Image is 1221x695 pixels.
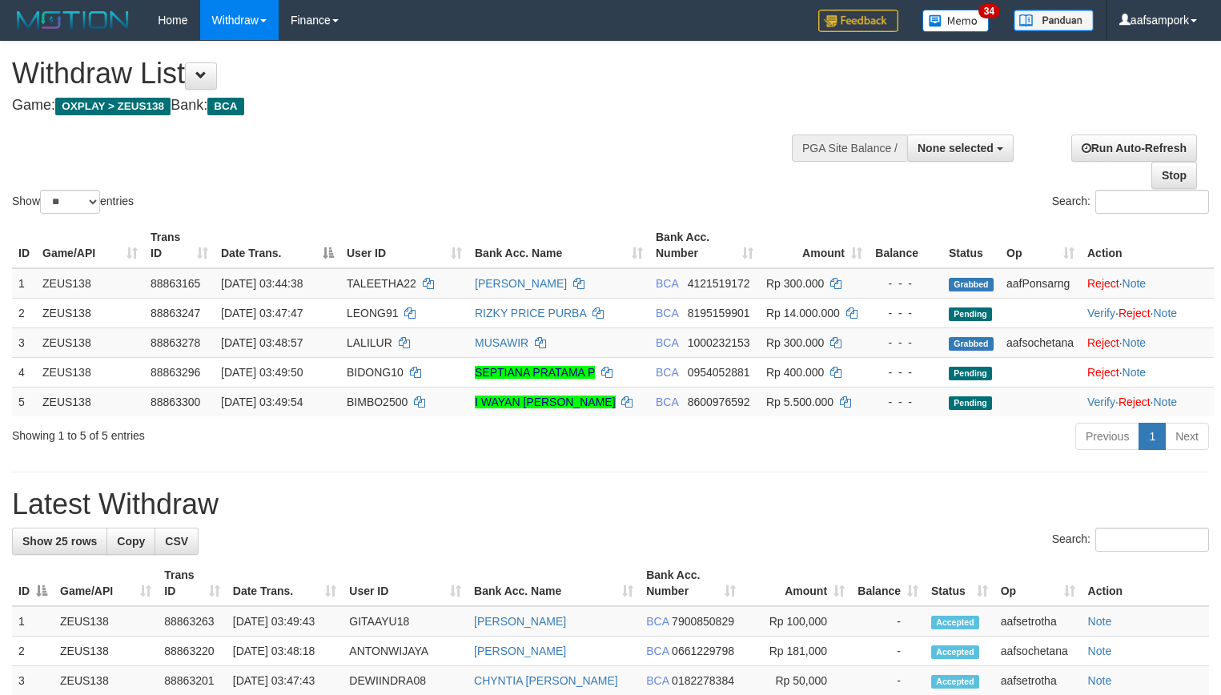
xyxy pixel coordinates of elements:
span: Rp 300.000 [766,336,824,349]
a: Note [1153,396,1177,408]
a: I WAYAN [PERSON_NAME] [475,396,616,408]
span: OXPLAY > ZEUS138 [55,98,171,115]
th: Amount: activate to sort column ascending [742,560,851,606]
span: [DATE] 03:49:50 [221,366,303,379]
a: Note [1088,674,1112,687]
div: - - - [875,364,936,380]
a: Note [1123,277,1147,290]
a: Reject [1087,366,1119,379]
div: - - - [875,335,936,351]
td: · [1081,357,1214,387]
td: aafsochetana [1000,327,1081,357]
a: Note [1088,615,1112,628]
h1: Withdraw List [12,58,798,90]
a: Stop [1151,162,1197,189]
th: Date Trans.: activate to sort column ascending [227,560,343,606]
th: ID [12,223,36,268]
div: - - - [875,394,936,410]
td: ZEUS138 [54,637,158,666]
th: ID: activate to sort column descending [12,560,54,606]
span: 88863300 [151,396,200,408]
td: 2 [12,637,54,666]
img: Feedback.jpg [818,10,898,32]
td: [DATE] 03:48:18 [227,637,343,666]
span: [DATE] 03:48:57 [221,336,303,349]
span: BCA [646,645,669,657]
a: Copy [106,528,155,555]
span: Copy 7900850829 to clipboard [672,615,734,628]
a: CHYNTIA [PERSON_NAME] [474,674,618,687]
a: Note [1088,645,1112,657]
span: Accepted [931,645,979,659]
span: Rp 300.000 [766,277,824,290]
th: Status [942,223,1000,268]
span: BCA [207,98,243,115]
span: Pending [949,367,992,380]
a: Note [1153,307,1177,319]
a: Run Auto-Refresh [1071,135,1197,162]
span: Pending [949,396,992,410]
a: Note [1123,366,1147,379]
span: Accepted [931,616,979,629]
img: panduan.png [1014,10,1094,31]
select: Showentries [40,190,100,214]
a: Previous [1075,423,1139,450]
span: None selected [918,142,994,155]
th: Action [1081,223,1214,268]
td: - [851,606,925,637]
span: CSV [165,535,188,548]
td: ZEUS138 [36,298,144,327]
span: [DATE] 03:47:47 [221,307,303,319]
img: MOTION_logo.png [12,8,134,32]
th: Op: activate to sort column ascending [994,560,1082,606]
a: Note [1123,336,1147,349]
span: Show 25 rows [22,535,97,548]
td: 2 [12,298,36,327]
div: - - - [875,305,936,321]
a: Verify [1087,396,1115,408]
span: BCA [646,674,669,687]
span: BCA [656,336,678,349]
th: Op: activate to sort column ascending [1000,223,1081,268]
td: 88863220 [158,637,227,666]
td: · [1081,327,1214,357]
td: ZEUS138 [36,268,144,299]
input: Search: [1095,190,1209,214]
span: BCA [656,366,678,379]
td: aafsochetana [994,637,1082,666]
span: 88863278 [151,336,200,349]
span: Copy 4121519172 to clipboard [688,277,750,290]
a: 1 [1139,423,1166,450]
span: Pending [949,307,992,321]
div: - - - [875,275,936,291]
th: Bank Acc. Name: activate to sort column ascending [468,560,640,606]
span: BCA [656,396,678,408]
td: - [851,637,925,666]
a: [PERSON_NAME] [474,615,566,628]
span: BIMBO2500 [347,396,408,408]
td: Rp 100,000 [742,606,851,637]
th: Bank Acc. Number: activate to sort column ascending [649,223,760,268]
span: LEONG91 [347,307,399,319]
a: Reject [1119,396,1151,408]
span: 88863165 [151,277,200,290]
a: Reject [1087,277,1119,290]
th: User ID: activate to sort column ascending [343,560,468,606]
img: Button%20Memo.svg [922,10,990,32]
th: Action [1082,560,1209,606]
h4: Game: Bank: [12,98,798,114]
span: Copy 0182278384 to clipboard [672,674,734,687]
span: Copy [117,535,145,548]
h1: Latest Withdraw [12,488,1209,520]
label: Search: [1052,528,1209,552]
button: None selected [907,135,1014,162]
span: Copy 1000232153 to clipboard [688,336,750,349]
span: Grabbed [949,278,994,291]
span: Rp 5.500.000 [766,396,833,408]
td: 3 [12,327,36,357]
th: Balance: activate to sort column ascending [851,560,925,606]
td: ZEUS138 [36,327,144,357]
a: Verify [1087,307,1115,319]
span: Rp 14.000.000 [766,307,840,319]
td: aafPonsarng [1000,268,1081,299]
